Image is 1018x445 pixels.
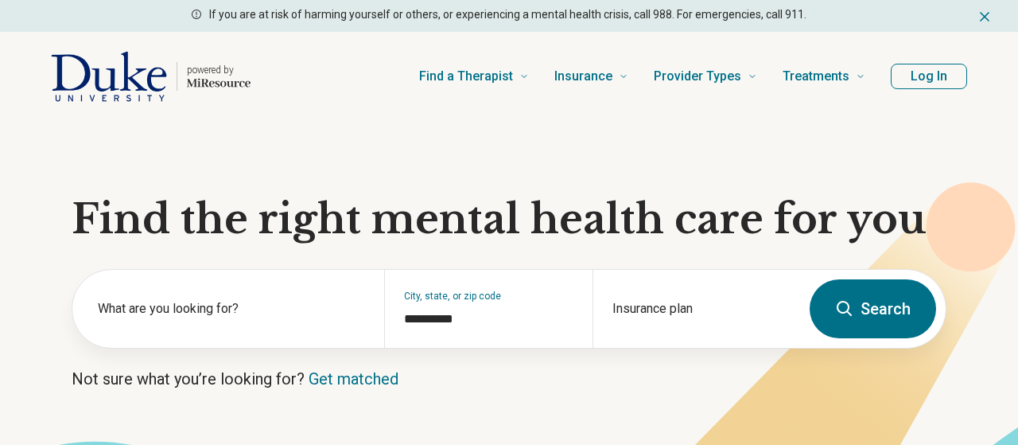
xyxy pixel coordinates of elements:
span: Provider Types [654,65,741,88]
p: Not sure what you’re looking for? [72,368,946,390]
a: Find a Therapist [419,45,529,108]
span: Treatments [783,65,849,88]
a: Insurance [554,45,628,108]
button: Log In [891,64,967,89]
a: Provider Types [654,45,757,108]
a: Treatments [783,45,865,108]
button: Search [810,279,936,338]
a: Home page [51,51,251,102]
span: Insurance [554,65,612,88]
a: Get matched [309,369,398,388]
h1: Find the right mental health care for you [72,196,946,244]
label: What are you looking for? [98,299,365,318]
span: Find a Therapist [419,65,513,88]
p: powered by [187,64,251,76]
button: Dismiss [977,6,993,25]
p: If you are at risk of harming yourself or others, or experiencing a mental health crisis, call 98... [209,6,806,23]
